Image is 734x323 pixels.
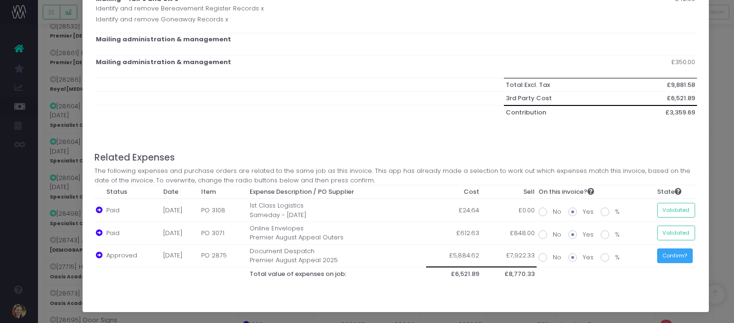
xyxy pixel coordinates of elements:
td: [DATE] [161,244,199,267]
th: Total Excl. Tax [504,78,576,92]
td: £5,884.62 [426,244,482,267]
td: £0.00 [481,199,537,221]
td: PO 3108 [200,199,248,221]
p: Identify and remove Bereavement Register Records x Identify and remove Goneaway Records x [96,3,264,24]
td: [DATE] [161,222,199,245]
th: Status [104,185,161,199]
label: No [539,230,561,239]
label: % [601,230,620,239]
th: Expense Description / PO Supplier [248,185,426,199]
label: Yes [568,230,594,239]
th: State [655,185,697,199]
td: PO 3071 [200,222,248,245]
th: £8,770.33 [481,267,537,280]
td: Online Envelopes Premier August Appeal Outers [248,222,426,245]
td: £612.63 [426,222,482,245]
td: Paid [104,199,161,221]
strong: Mailing administration & management [96,57,231,66]
h4: Related Expenses [94,152,697,163]
td: £350.00 [576,56,697,78]
td: 1st Class Logistics Sameday - [DATE] [248,199,426,221]
td: PO 2875 [200,244,248,267]
td: £7,922.33 [481,244,537,267]
strong: Mailing administration & management [96,35,231,44]
th: Item [200,185,248,199]
th: Total value of expenses on job: [248,267,426,280]
label: % [601,253,620,262]
td: [DATE] [161,199,199,221]
th: £3,359.69 [576,105,697,119]
th: Contribution [504,105,576,119]
td: Approved [104,244,161,267]
th: Sell [481,185,537,199]
th: 3rd Party Cost [504,92,576,105]
td: Document Despatch Premier August Appeal 2025 [248,244,426,267]
th: £6,521.89 [426,267,482,280]
button: Validated [657,226,695,240]
th: On this invoice? [537,185,655,199]
td: £24.64 [426,199,482,221]
label: % [601,207,620,217]
th: Date [161,185,199,199]
button: Validated [657,203,695,218]
label: Yes [568,253,594,262]
th: Cost [426,185,482,199]
td: £848.00 [481,222,537,245]
label: No [539,207,561,217]
td: Paid [104,222,161,245]
th: £6,521.89 [576,92,697,105]
span: The following expenses and purchase orders are related to the same job as this invoice. This app ... [94,166,697,185]
label: Yes [568,207,594,217]
th: £9,881.58 [576,78,697,92]
button: Confirm? [657,248,693,263]
label: No [539,253,561,262]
